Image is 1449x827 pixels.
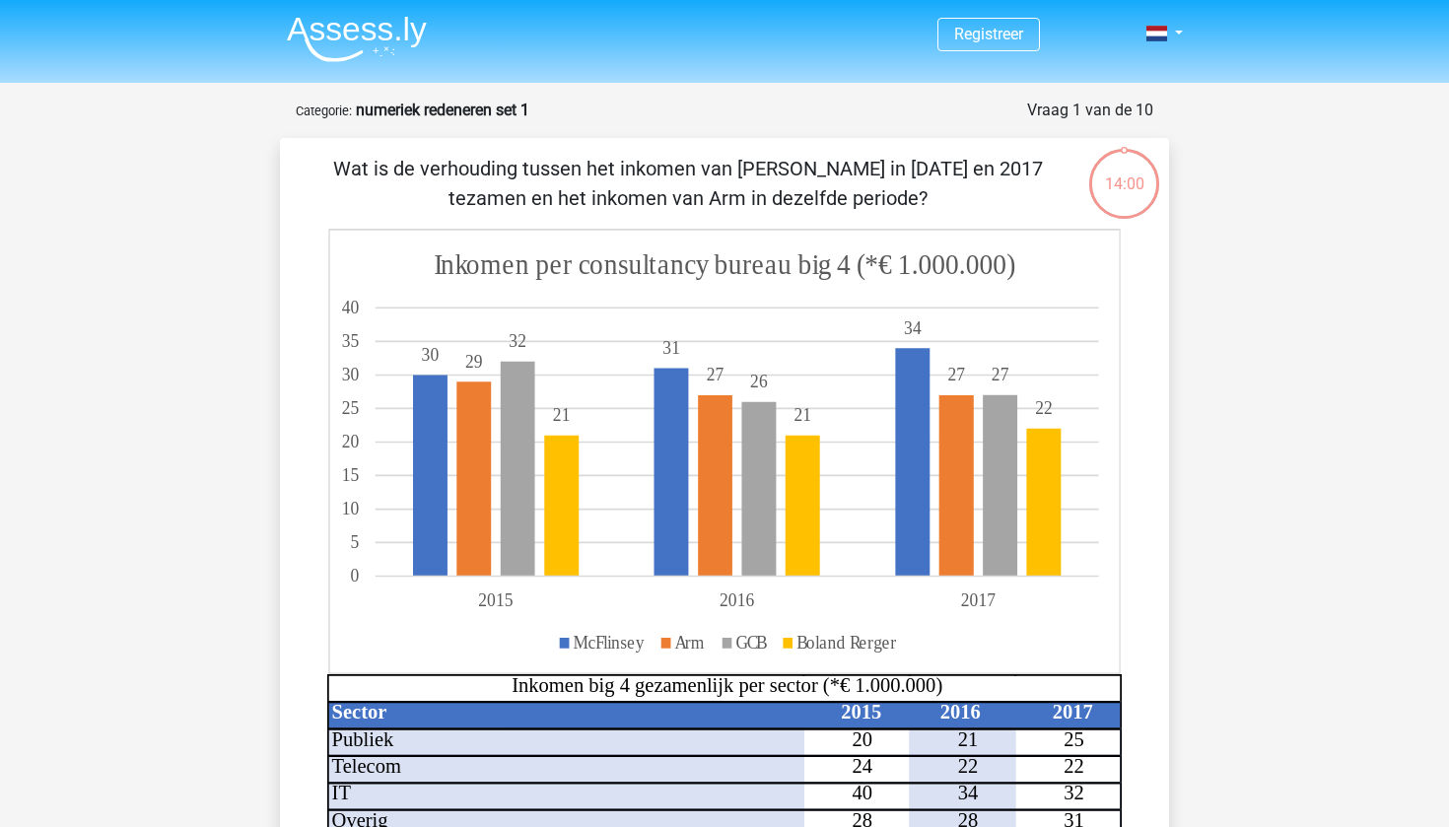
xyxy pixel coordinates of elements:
tspan: 5 [351,532,360,553]
tspan: 25 [342,398,360,419]
tspan: 30 [342,365,360,385]
small: Categorie: [296,103,352,118]
tspan: 26 [750,371,768,391]
tspan: 40 [342,297,360,317]
tspan: 32 [509,331,526,352]
tspan: 2727 [707,365,965,385]
tspan: 34 [904,317,922,338]
tspan: 21 [958,728,979,750]
tspan: 20 [342,432,360,452]
tspan: 10 [342,499,360,519]
tspan: 0 [351,566,360,586]
p: Wat is de verhouding tussen het inkomen van [PERSON_NAME] in [DATE] en 2017 tezamen en het inkome... [311,154,1064,213]
tspan: 2017 [1053,701,1093,723]
tspan: 15 [342,465,360,486]
tspan: 20 [853,728,873,750]
tspan: 34 [958,783,979,804]
a: Registreer [954,25,1023,43]
div: Vraag 1 van de 10 [1027,99,1153,122]
tspan: 2121 [553,405,811,426]
tspan: Telecom [332,755,401,777]
tspan: 25 [1064,728,1084,750]
tspan: 27 [992,365,1009,385]
tspan: 35 [342,331,360,352]
tspan: 29 [465,351,483,372]
tspan: Inkomen per consultancy bureau big 4 (*€ 1.000.000) [434,247,1015,282]
tspan: McFlinsey [574,632,646,653]
tspan: Sector [332,701,387,723]
tspan: 22 [1064,755,1084,777]
tspan: 22 [958,755,979,777]
tspan: 2016 [940,701,981,723]
tspan: GCB [736,632,768,653]
tspan: Boland Rerger [796,632,896,653]
tspan: 31 [662,337,680,358]
tspan: 32 [1064,783,1084,804]
tspan: IT [332,783,352,804]
tspan: 30 [422,344,440,365]
tspan: Inkomen big 4 gezamenlijk per sector (*€ 1.000.000) [512,674,942,697]
tspan: Publiek [332,728,394,750]
img: Assessly [287,16,427,62]
tspan: 24 [853,755,873,777]
tspan: Arm [675,632,705,653]
tspan: 22 [1035,398,1053,419]
tspan: 201520162017 [478,590,996,611]
div: 14:00 [1087,147,1161,196]
tspan: 40 [853,783,873,804]
tspan: 2015 [841,701,881,723]
strong: numeriek redeneren set 1 [356,101,529,119]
